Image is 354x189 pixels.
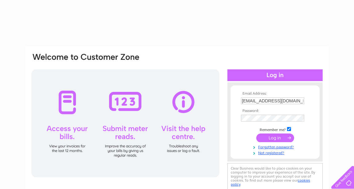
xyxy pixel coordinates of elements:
[241,144,311,150] a: Forgotten password?
[239,92,311,96] th: Email Address:
[239,126,311,132] td: Remember me?
[231,178,310,187] a: cookies policy
[256,134,294,142] input: Submit
[241,150,311,155] a: Not registered?
[239,109,311,113] th: Password:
